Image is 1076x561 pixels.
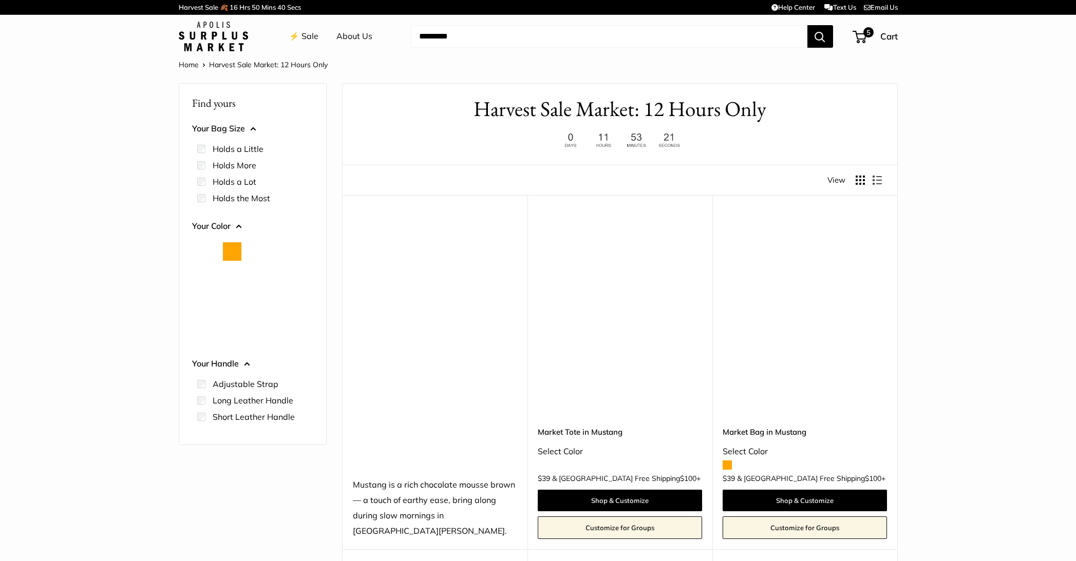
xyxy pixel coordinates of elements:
button: Daisy [223,296,241,314]
a: Shop & Customize [538,490,702,511]
a: About Us [336,29,372,44]
a: 5 Cart [854,28,898,45]
button: Chambray [223,269,241,287]
button: Blush [194,269,213,287]
span: & [GEOGRAPHIC_DATA] Free Shipping + [552,475,701,482]
p: Find yours [192,93,313,113]
span: 40 [277,3,286,11]
a: Customize for Groups [723,516,887,539]
a: Shop & Customize [723,490,887,511]
button: Chenille Window Brick [252,269,270,287]
input: Search... [411,25,807,48]
button: White Porcelain [223,322,241,341]
a: ⚡️ Sale [289,29,318,44]
label: Short Leather Handle [213,411,295,423]
span: Secs [287,3,301,11]
span: $39 [538,474,550,483]
span: 50 [252,3,260,11]
button: Orange [223,242,241,261]
label: Holds a Lot [213,176,256,188]
span: $100 [865,474,881,483]
span: 5 [863,27,873,37]
a: Customize for Groups [538,516,702,539]
label: Holds a Little [213,143,263,155]
span: & [GEOGRAPHIC_DATA] Free Shipping + [737,475,885,482]
a: Email Us [864,3,898,11]
a: Home [179,60,199,69]
button: Cognac [194,296,213,314]
label: Long Leather Handle [213,394,293,407]
a: Help Center [771,3,815,11]
span: Cart [880,31,898,42]
span: 16 [230,3,238,11]
button: Chenille Window Sage [280,269,299,287]
div: Mustang is a rich chocolate mousse brown — a touch of earthy ease, bring along during slow mornin... [353,477,517,539]
span: $100 [680,474,696,483]
button: Search [807,25,833,48]
span: $39 [723,474,735,483]
label: Holds More [213,159,256,171]
img: 12 hours only. Ends at 8pm [556,130,684,150]
nav: Breadcrumb [179,58,328,71]
span: View [827,173,845,187]
a: Text Us [824,3,856,11]
a: Market Bag in Mustang [723,426,887,438]
img: Apolis: Surplus Market [179,22,248,51]
div: Select Color [723,444,887,459]
span: Harvest Sale Market: 12 Hours Only [209,60,328,69]
button: Display products as grid [856,176,865,185]
span: Hrs [239,3,250,11]
button: Your Color [192,219,313,234]
a: Market Bag in MustangMarket Bag in Mustang [723,221,887,385]
button: Taupe [194,322,213,341]
a: Market Tote in Mustang [538,426,702,438]
button: Green Gingham [252,242,270,261]
label: Adjustable Strap [213,378,278,390]
span: Mins [261,3,276,11]
button: Mustang [280,296,299,314]
button: Court Green [280,242,299,261]
label: Holds the Most [213,192,270,204]
button: Natural [194,242,213,261]
button: Your Bag Size [192,121,313,137]
h1: Harvest Sale Market: 12 Hours Only [358,94,882,124]
button: Display products as list [873,176,882,185]
button: Mint Sorbet [252,296,270,314]
button: Your Handle [192,356,313,372]
div: Select Color [538,444,702,459]
a: Market Tote in MustangMarket Tote in Mustang [538,221,702,385]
